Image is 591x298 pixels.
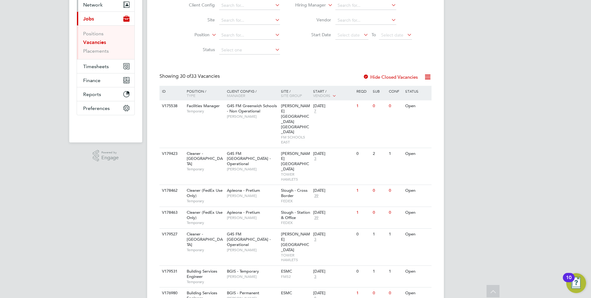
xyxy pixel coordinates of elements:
span: 3 [313,274,317,279]
div: [DATE] [313,103,353,109]
a: Placements [83,48,109,54]
div: V179527 [160,229,182,240]
span: Vendors [313,93,330,98]
span: TOWER HAMLETS [281,172,310,182]
div: 2 [371,148,387,160]
span: Temporary [187,199,224,204]
span: [PERSON_NAME][GEOGRAPHIC_DATA] [GEOGRAPHIC_DATA] [281,103,310,134]
span: [PERSON_NAME] [227,114,278,119]
div: Reqd [355,86,371,96]
div: 1 [355,100,371,112]
span: Cleaner - [GEOGRAPHIC_DATA] [187,151,223,167]
a: Go to home page [77,121,135,131]
div: V179423 [160,148,182,160]
div: Jobs [77,25,134,59]
span: Powered by [101,150,119,155]
span: Cleaner - [GEOGRAPHIC_DATA] [187,231,223,247]
div: 1 [355,207,371,218]
div: [DATE] [313,188,353,193]
span: Finance [83,77,100,83]
div: [DATE] [313,291,353,296]
span: 33 Vacancies [180,73,220,79]
span: [PERSON_NAME] [227,215,278,220]
div: 1 [387,148,403,160]
button: Jobs [77,12,134,25]
span: Timesheets [83,64,109,69]
span: [PERSON_NAME][GEOGRAPHIC_DATA] [281,231,310,252]
button: Open Resource Center, 10 new notifications [566,273,586,293]
span: Temporary [187,248,224,252]
div: Conf [387,86,403,96]
span: Apleona - Pretium [227,188,260,193]
div: Client Config / [225,86,279,101]
div: [DATE] [313,151,353,156]
div: Status [404,86,431,96]
div: Start / [312,86,355,101]
span: Temporary [187,167,224,172]
div: Open [404,229,431,240]
div: 0 [387,207,403,218]
input: Search for... [335,1,396,10]
span: Building Services Engineer [187,269,217,279]
span: 39 [313,193,319,199]
span: Network [83,2,103,8]
span: Select date [338,32,360,38]
div: V179531 [160,266,182,277]
div: Position / [182,86,225,101]
span: Facilities Manager [187,103,220,108]
img: fastbook-logo-retina.png [77,121,135,131]
span: ESMC [281,269,292,274]
span: Site Group [281,93,302,98]
input: Search for... [219,16,280,25]
span: 30 of [180,73,191,79]
span: Temporary [187,220,224,225]
div: 1 [371,266,387,277]
span: Select date [381,32,403,38]
div: Open [404,148,431,160]
div: [DATE] [313,210,353,215]
button: Finance [77,73,134,87]
input: Select one [219,46,280,55]
span: Jobs [83,16,94,22]
label: Position [174,32,210,38]
span: BGIS - Permanent [227,290,259,296]
div: V178463 [160,207,182,218]
div: Open [404,185,431,196]
span: FEDEX [281,199,310,204]
div: 0 [371,185,387,196]
div: V175538 [160,100,182,112]
div: 1 [371,229,387,240]
span: 3 [313,156,317,161]
button: Reports [77,87,134,101]
div: Site / [279,86,312,101]
label: Vendor [295,17,331,23]
div: 1 [387,266,403,277]
span: [PERSON_NAME] [227,193,278,198]
div: 0 [355,148,371,160]
span: [PERSON_NAME] [227,274,278,279]
a: Powered byEngage [93,150,119,162]
div: 0 [371,100,387,112]
span: Slough - Station & Office [281,210,310,220]
span: 39 [313,215,319,221]
div: Showing [159,73,221,80]
a: Positions [83,31,104,37]
span: TOWER HAMLETS [281,253,310,262]
label: Start Date [295,32,331,37]
span: ESMC [281,290,292,296]
button: Preferences [77,101,134,115]
span: FMS2 [281,274,310,279]
div: 0 [355,229,371,240]
label: Client Config [179,2,215,8]
div: Open [404,207,431,218]
button: Timesheets [77,59,134,73]
input: Search for... [219,31,280,40]
span: Preferences [83,105,110,111]
div: Open [404,100,431,112]
div: [DATE] [313,232,353,237]
span: Temporary [187,109,224,114]
span: Reports [83,91,101,97]
span: G4S FM [GEOGRAPHIC_DATA] - Operational [227,151,271,167]
div: ID [160,86,182,96]
a: Vacancies [83,39,106,45]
